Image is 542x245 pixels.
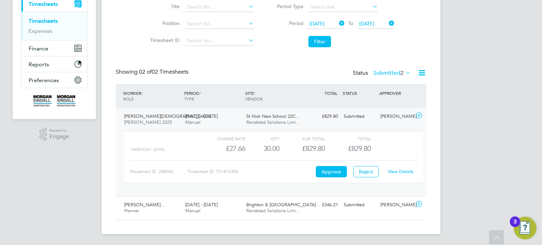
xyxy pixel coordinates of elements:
button: Filter [308,36,331,47]
label: Period Type [272,3,303,10]
div: Submitted [341,199,378,211]
a: Timesheets [29,18,58,24]
button: Reject [353,166,379,177]
div: QTY [245,134,279,143]
div: WORKER [121,87,182,105]
div: Showing [116,68,190,76]
div: [PERSON_NAME] [378,111,414,122]
input: Select one [308,2,378,12]
span: Reports [29,61,49,68]
span: [DATE] - [DATE] [185,202,218,208]
div: STATUS [341,87,378,99]
div: APPROVER [378,87,414,99]
label: Position [148,20,180,26]
span: / [141,90,143,96]
a: Powered byEngage [40,128,70,141]
div: PERIOD [182,87,243,105]
div: [PERSON_NAME] [378,199,414,211]
span: TOTAL [325,90,337,96]
button: Open Resource Center, 3 new notifications [514,217,536,239]
span: ROLE [123,96,134,102]
input: Search for... [185,19,254,29]
div: Charge rate [200,134,245,143]
span: £829.80 [348,144,371,153]
span: [PERSON_NAME]… [124,202,165,208]
span: Brighton & [GEOGRAPHIC_DATA]… [246,202,320,208]
label: Site [148,3,180,10]
span: 02 of [139,68,152,75]
div: Submitted [341,111,378,122]
span: St Nick New School 22C… [246,113,300,119]
span: Planner [124,208,139,214]
span: Manual [185,119,200,125]
input: Search for... [185,2,254,12]
button: Preferences [22,72,87,88]
span: To [346,19,355,28]
span: / [199,90,201,96]
div: SITE [243,87,305,105]
span: 2 [401,69,404,76]
img: morgansindall-logo-retina.png [33,95,76,106]
span: Powered by [49,128,69,134]
label: Submitted [373,69,411,76]
span: [PERSON_NAME] 2025 [124,119,172,125]
span: 02 Timesheets [139,68,188,75]
span: Manual [185,208,200,214]
span: Randstad Solutions Limi… [246,119,300,125]
div: 3 [513,222,517,231]
label: Timesheet ID [148,37,180,43]
div: £346.21 [304,199,341,211]
span: Engage [49,134,69,140]
span: Preferences [29,77,59,84]
span: [PERSON_NAME][DEMOGRAPHIC_DATA] [124,113,211,119]
span: TYPE [184,96,194,102]
div: £829.80 [304,111,341,122]
span: [DATE] [309,20,325,27]
span: Timesheets [29,1,58,7]
div: 30.00 [245,143,279,154]
span: VENDOR [245,96,263,102]
div: Sub Total [279,134,325,143]
span: Weekday (£/HR) [131,147,164,152]
a: View Details [388,169,414,174]
a: Expenses [29,27,53,34]
span: / [254,90,255,96]
div: Placement ID: 288944 [130,166,187,177]
a: Go to home page [21,95,88,106]
span: [DATE] [359,20,374,27]
div: £27.66 [200,143,245,154]
button: Finance [22,41,87,56]
span: [DATE] - [DATE] [185,113,218,119]
span: Finance [29,45,48,52]
div: Timesheets [22,12,87,40]
div: Status [353,68,412,78]
input: Search for... [185,36,254,46]
button: Approve [316,166,347,177]
label: Period [272,20,303,26]
div: Total [325,134,371,143]
span: Randstad Solutions Limi… [246,208,300,214]
button: Reports [22,56,87,72]
div: Timesheet ID: TS1814308 [187,166,314,177]
div: £829.80 [279,143,325,154]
